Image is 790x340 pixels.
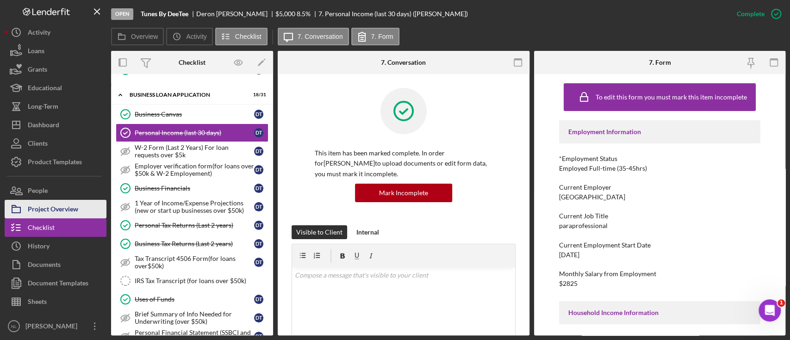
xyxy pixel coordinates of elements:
span: $5,000 [275,10,295,18]
div: Grants [28,60,47,81]
div: *Employment Status [559,155,760,162]
div: D T [254,147,263,156]
div: Household Income Information [568,309,751,316]
div: 1 Year of Income/Expense Projections (new or start up businesses over $50k) [135,199,254,214]
span: 1 [778,299,785,307]
div: Deron [PERSON_NAME] [196,10,275,18]
div: Documents [28,255,61,276]
button: Dashboard [5,116,106,134]
a: Business FinancialsDT [116,179,268,198]
button: Internal [352,225,384,239]
a: Personal Income (last 30 days)DT [116,124,268,142]
a: Loans [5,42,106,60]
div: D T [254,128,263,137]
div: Brief Summary of Info Needed for Underwriting (over $50k) [135,310,254,325]
div: 7. Form [648,59,671,66]
div: [PERSON_NAME] [23,317,83,338]
div: Current Employer [559,184,760,191]
div: Dashboard [28,116,59,136]
div: D T [254,202,263,211]
div: [GEOGRAPHIC_DATA] [559,193,625,201]
div: Current Job Title [559,212,760,220]
div: Loans [28,42,44,62]
a: 1 Year of Income/Expense Projections (new or start up businesses over $50k)DT [116,198,268,216]
a: W-2 Form (Last 2 Years) For loan requests over $5kDT [116,142,268,161]
a: DT [116,61,268,79]
div: Document Templates [28,274,88,295]
div: 8.5 % [297,10,311,18]
label: Overview [131,33,158,40]
div: $2825 [559,280,578,287]
button: 7. Form [351,28,399,45]
div: Current Employment Start Date [559,241,760,249]
button: Long-Term [5,97,106,116]
div: W-2 Form (Last 2 Years) For loan requests over $5k [135,144,254,159]
text: NL [11,324,17,329]
div: Checklist [28,218,55,239]
div: Business Financials [135,185,254,192]
button: Mark Incomplete [355,184,452,202]
button: People [5,181,106,200]
a: IRS Tax Transcript (for loans over $50k) [116,272,268,290]
div: Visible to Client [296,225,342,239]
div: Checklist [179,59,205,66]
div: Clients [28,134,48,155]
div: Long-Term [28,97,58,118]
div: D T [254,221,263,230]
a: Sheets [5,292,106,311]
div: D T [254,295,263,304]
div: 7. Personal Income (last 30 days) ([PERSON_NAME]) [318,10,468,18]
a: Activity [5,23,106,42]
button: History [5,237,106,255]
div: Employment Information [568,128,751,136]
label: 7. Conversation [298,33,343,40]
div: D T [254,258,263,267]
button: Project Overview [5,200,106,218]
a: Employer verification form(for loans over $50k & W-2 Employement)DT [116,161,268,179]
div: Mark Incomplete [379,184,428,202]
button: Clients [5,134,106,153]
a: Business CanvasDT [116,105,268,124]
button: Activity [166,28,212,45]
div: Monthly Salary from Employment [559,270,760,278]
div: Internal [356,225,379,239]
div: D T [254,239,263,248]
button: Documents [5,255,106,274]
div: 18 / 31 [249,92,266,98]
button: Educational [5,79,106,97]
button: Product Templates [5,153,106,171]
div: IRS Tax Transcript (for loans over $50k) [135,277,268,284]
label: Checklist [235,33,261,40]
button: Overview [111,28,164,45]
button: Document Templates [5,274,106,292]
button: Checklist [215,28,267,45]
button: Checklist [5,218,106,237]
button: Grants [5,60,106,79]
div: D T [254,313,263,322]
div: To edit this form you must mark this item incomplete [596,93,747,101]
div: D T [254,165,263,174]
p: This item has been marked complete. In order for [PERSON_NAME] to upload documents or edit form d... [315,148,492,179]
a: Business Tax Returns (Last 2 years)DT [116,235,268,253]
div: Employed Full-time (35-45hrs) [559,165,647,172]
div: People [28,181,48,202]
div: BUSINESS LOAN APPLICATION [130,92,243,98]
div: History [28,237,50,258]
div: Educational [28,79,62,99]
a: Uses of FundsDT [116,290,268,309]
a: Personal Tax Returns (Last 2 years)DT [116,216,268,235]
button: 7. Conversation [278,28,349,45]
button: Complete [728,5,785,23]
div: Personal Income (last 30 days) [135,129,254,136]
div: Uses of Funds [135,296,254,303]
iframe: Intercom live chat [759,299,781,321]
